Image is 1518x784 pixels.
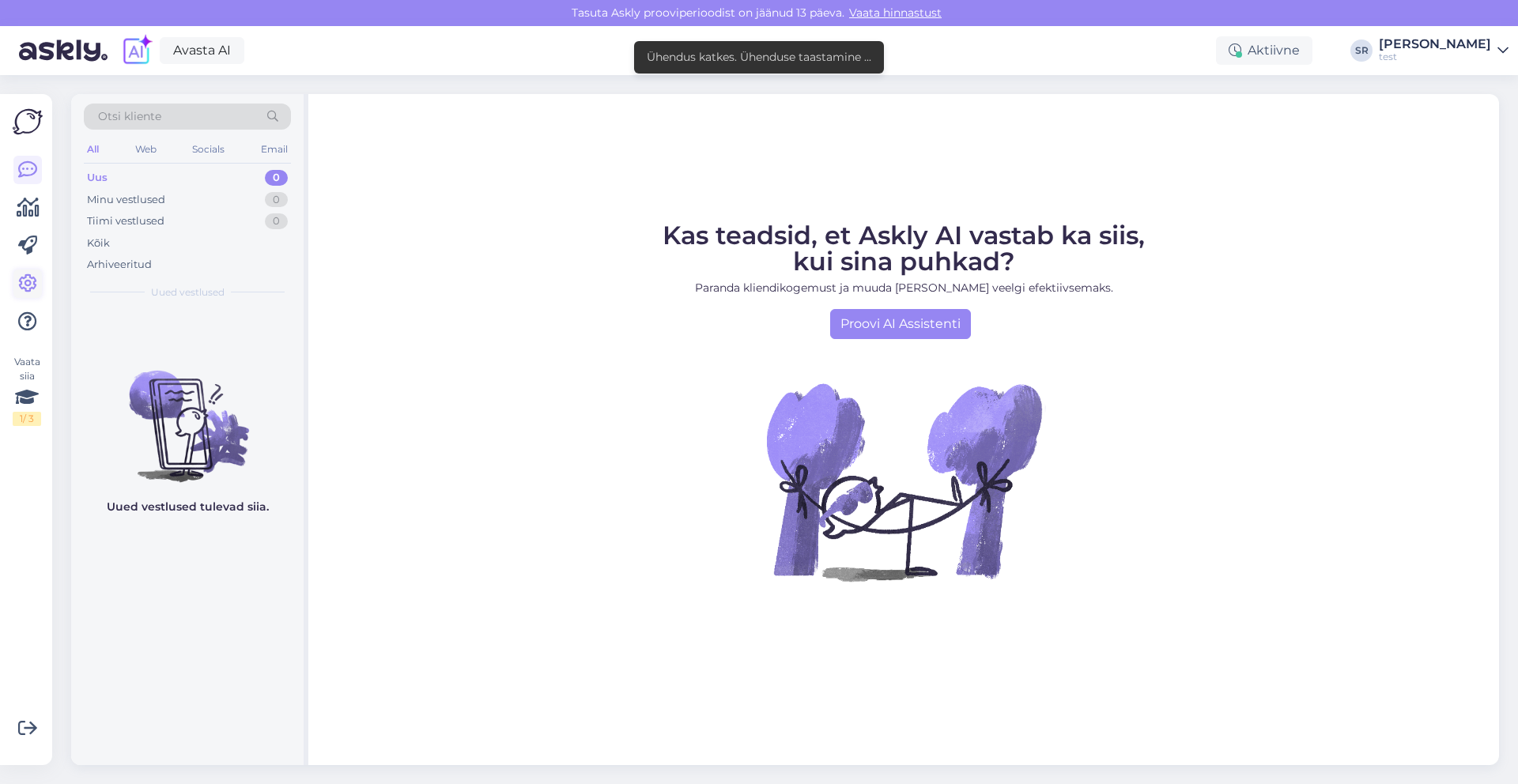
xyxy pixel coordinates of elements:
div: Tiimi vestlused [87,213,164,229]
div: Email [258,139,291,160]
div: Minu vestlused [87,192,165,208]
a: Avasta AI [160,37,244,64]
p: Uued vestlused tulevad siia. [107,499,269,515]
img: No Chat active [761,339,1046,624]
div: Arhiveeritud [87,257,152,273]
div: Aktiivne [1216,36,1312,65]
div: 1 / 3 [13,412,41,426]
div: Web [132,139,160,160]
div: Ühendus katkes. Ühenduse taastamine ... [647,49,871,66]
div: test [1379,51,1491,63]
p: Paranda kliendikogemust ja muuda [PERSON_NAME] veelgi efektiivsemaks. [663,280,1145,296]
img: Askly Logo [13,107,43,137]
span: Otsi kliente [98,108,161,125]
img: No chats [71,342,304,484]
div: 0 [265,213,288,229]
div: All [84,139,102,160]
img: explore-ai [120,34,153,67]
div: Socials [189,139,228,160]
div: Vaata siia [13,355,41,426]
div: [PERSON_NAME] [1379,38,1491,51]
div: 0 [265,192,288,208]
a: Vaata hinnastust [844,6,946,20]
span: Uued vestlused [151,285,225,300]
div: 0 [265,170,288,186]
div: SR [1350,40,1373,62]
a: [PERSON_NAME]test [1379,38,1509,63]
div: Kõik [87,236,110,251]
span: Kas teadsid, et Askly AI vastab ka siis, kui sina puhkad? [663,220,1145,277]
a: Proovi AI Assistenti [830,309,971,339]
div: Uus [87,170,108,186]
